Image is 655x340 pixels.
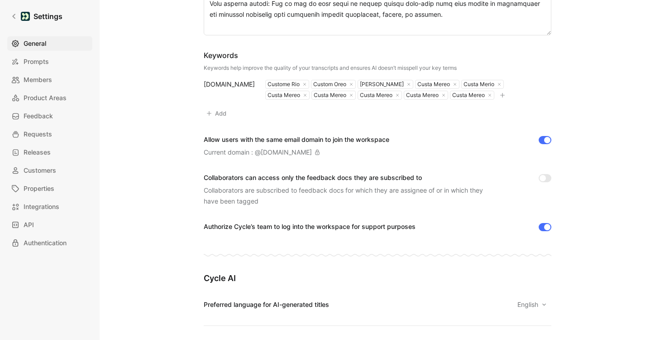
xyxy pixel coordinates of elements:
[7,236,92,250] a: Authentication
[204,147,320,158] div: Current domain : @
[7,218,92,232] a: API
[204,64,457,72] div: Keywords help improve the quality of your transcripts and ensures AI doesn’t misspell your key terms
[7,7,66,25] a: Settings
[358,92,392,99] div: Custa Mereo
[517,299,540,310] span: English
[24,56,49,67] span: Prompts
[404,92,439,99] div: Custa Mereo
[24,165,56,176] span: Customers
[450,92,485,99] div: Custa Mereo
[358,81,404,88] div: [PERSON_NAME]
[24,219,34,230] span: API
[24,147,51,158] span: Releases
[513,298,551,311] button: English
[204,172,493,183] div: Collaborators can access only the feedback docs they are subscribed to
[266,92,300,99] div: Custa Mereo
[33,11,62,22] h1: Settings
[416,81,450,88] div: Custa Mereo
[24,238,67,248] span: Authentication
[7,199,92,214] a: Integrations
[24,74,52,85] span: Members
[7,127,92,141] a: Requests
[312,92,346,99] div: Custa Mereo
[7,145,92,160] a: Releases
[204,107,230,120] button: Add
[261,147,312,158] div: [DOMAIN_NAME]
[7,163,92,178] a: Customers
[204,79,254,90] div: [DOMAIN_NAME]
[7,36,92,51] a: General
[24,111,53,121] span: Feedback
[24,201,59,212] span: Integrations
[7,73,92,87] a: Members
[24,38,46,49] span: General
[266,81,300,88] div: Custome Rio
[7,54,92,69] a: Prompts
[24,183,54,194] span: Properties
[204,299,329,310] div: Preferred language for AI-generated titles
[204,134,389,145] div: Allow users with the same email domain to join the workspace
[204,221,416,232] div: Authorize Cycle’s team to log into the workspace for support purposes
[7,109,92,123] a: Feedback
[7,181,92,196] a: Properties
[204,50,457,61] div: Keywords
[24,92,67,103] span: Product Areas
[311,81,346,88] div: Custom Oreo
[462,81,494,88] div: Custa Merio
[204,185,493,207] div: Collaborators are subscribed to feedback docs for which they are assignee of or in which they hav...
[7,91,92,105] a: Product Areas
[24,129,52,140] span: Requests
[204,273,551,284] h2: Cycle AI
